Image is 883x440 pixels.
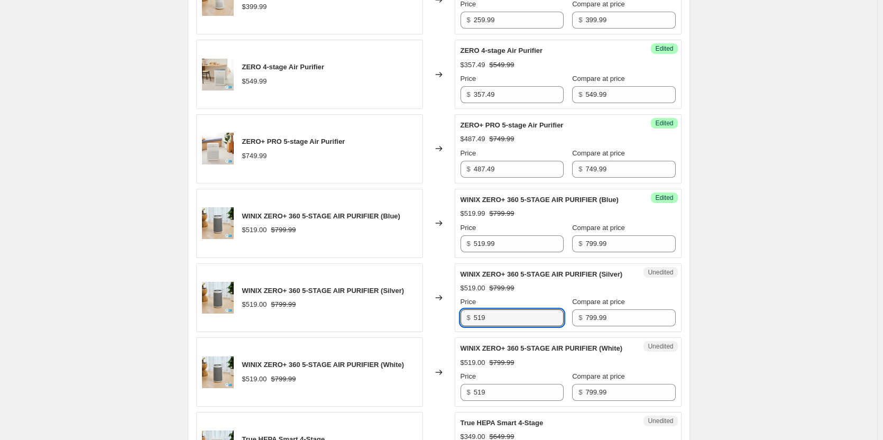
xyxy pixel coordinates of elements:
div: $487.49 [461,134,485,144]
span: $ [467,90,471,98]
span: Compare at price [572,224,625,232]
strike: $799.99 [490,283,514,294]
div: $357.49 [461,60,485,70]
span: $ [467,388,471,396]
span: Unedited [648,268,673,277]
span: ZERO+ PRO 5-stage Air Purifier [461,121,564,129]
strike: $799.99 [271,299,296,310]
div: $519.99 [461,208,485,219]
div: $549.99 [242,76,267,87]
strike: $749.99 [490,134,514,144]
strike: $549.99 [490,60,514,70]
span: $ [467,314,471,322]
span: ZERO 4-stage Air Purifier [461,47,543,54]
span: ZERO+ PRO 5-stage Air Purifier [242,137,345,145]
span: True HEPA Smart 4-Stage [461,419,544,427]
span: Edited [655,194,673,202]
div: $749.99 [242,151,267,161]
div: $519.00 [242,225,267,235]
span: Price [461,298,476,306]
span: $ [467,165,471,173]
strike: $799.99 [271,225,296,235]
span: WINIX ZERO+ 360 5-STAGE AIR PURIFIER (Blue) [242,212,400,220]
img: 1_b1aec340-326d-4f5a-9dfc-06a0e3187d2f_80x.png [202,207,234,239]
span: Price [461,75,476,82]
div: $519.00 [461,283,485,294]
div: $519.00 [461,357,485,368]
span: Compare at price [572,298,625,306]
span: $ [578,165,582,173]
div: $519.00 [242,374,267,384]
span: Price [461,224,476,232]
span: WINIX ZERO+ 360 5-STAGE AIR PURIFIER (Silver) [461,270,623,278]
strike: $799.99 [271,374,296,384]
img: Untitleddesign_11_80x.webp [202,133,234,164]
span: WINIX ZERO+ 360 5-STAGE AIR PURIFIER (Blue) [461,196,619,204]
img: 1_b1aec340-326d-4f5a-9dfc-06a0e3187d2f_80x.png [202,356,234,388]
span: Compare at price [572,75,625,82]
span: Edited [655,44,673,53]
span: $ [578,314,582,322]
span: $ [578,240,582,247]
span: WINIX ZERO+ 360 5-STAGE AIR PURIFIER (White) [461,344,623,352]
span: Edited [655,119,673,127]
span: $ [467,16,471,24]
span: $ [578,388,582,396]
span: $ [578,16,582,24]
span: Price [461,372,476,380]
span: ZERO 4-stage Air Purifier [242,63,325,71]
span: WINIX ZERO+ 360 5-STAGE AIR PURIFIER (Silver) [242,287,404,295]
span: Unedited [648,417,673,425]
img: 1_b1aec340-326d-4f5a-9dfc-06a0e3187d2f_80x.png [202,282,234,314]
span: WINIX ZERO+ 360 5-STAGE AIR PURIFIER (White) [242,361,404,369]
span: $ [467,240,471,247]
span: Compare at price [572,149,625,157]
span: Compare at price [572,372,625,380]
strike: $799.99 [490,357,514,368]
span: Price [461,149,476,157]
div: $519.00 [242,299,267,310]
strike: $799.99 [490,208,514,219]
span: Unedited [648,342,673,351]
div: $399.99 [242,2,267,12]
span: $ [578,90,582,98]
img: 1_09c5715b-1e21-4918-90e8-5745533b6f5f_80x.png [202,59,234,90]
